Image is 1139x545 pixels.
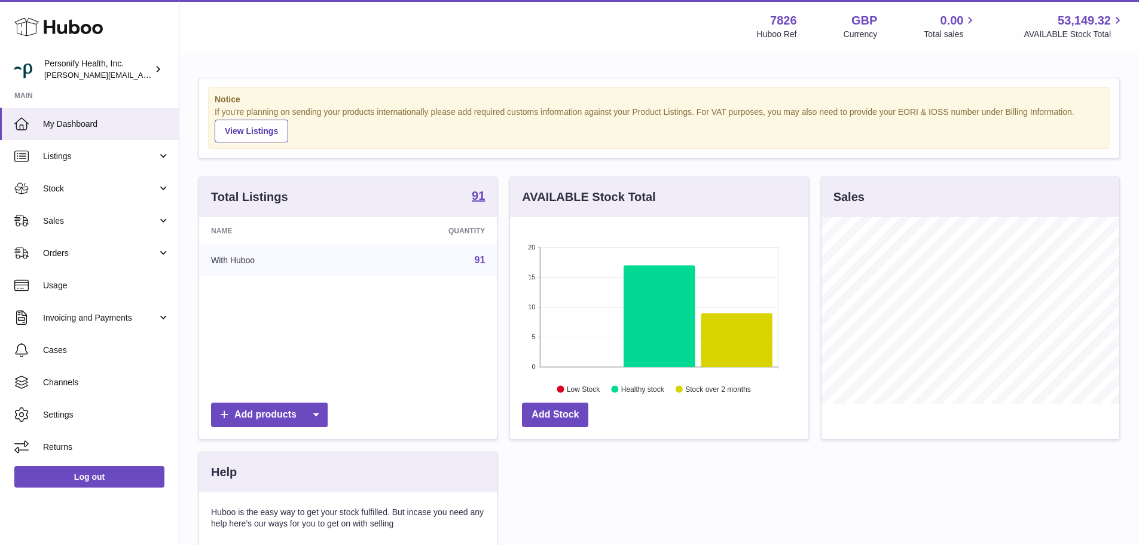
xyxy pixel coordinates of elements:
strong: Notice [215,94,1104,105]
td: With Huboo [199,245,356,276]
text: Healthy stock [621,385,665,393]
text: Stock over 2 months [686,385,751,393]
strong: 91 [472,190,485,202]
h3: Help [211,464,237,480]
span: Channels [43,377,170,388]
span: 53,149.32 [1058,13,1111,29]
span: [PERSON_NAME][EMAIL_ADDRESS][PERSON_NAME][DOMAIN_NAME] [44,70,304,80]
span: Invoicing and Payments [43,312,157,324]
a: 91 [475,255,485,265]
span: AVAILABLE Stock Total [1024,29,1125,40]
a: 53,149.32 AVAILABLE Stock Total [1024,13,1125,40]
span: Sales [43,215,157,227]
span: Orders [43,248,157,259]
strong: 7826 [770,13,797,29]
span: Total sales [924,29,977,40]
text: 0 [532,363,536,370]
text: 10 [529,303,536,310]
th: Name [199,217,356,245]
p: Huboo is the easy way to get your stock fulfilled. But incase you need any help here's our ways f... [211,507,485,529]
a: Add products [211,403,328,427]
span: 0.00 [940,13,964,29]
h3: AVAILABLE Stock Total [522,189,655,205]
a: View Listings [215,120,288,142]
div: Huboo Ref [757,29,797,40]
text: 5 [532,333,536,340]
h3: Sales [833,189,865,205]
th: Quantity [356,217,497,245]
span: Listings [43,151,157,162]
text: 20 [529,243,536,251]
a: Log out [14,466,164,488]
a: Add Stock [522,403,588,427]
a: 91 [472,190,485,204]
div: Personify Health, Inc. [44,58,152,81]
span: Stock [43,183,157,194]
strong: GBP [851,13,877,29]
h3: Total Listings [211,189,288,205]
text: Low Stock [567,385,600,393]
a: 0.00 Total sales [924,13,977,40]
text: 15 [529,273,536,281]
span: Returns [43,442,170,453]
div: Currency [844,29,878,40]
img: donald.holliday@virginpulse.com [14,60,32,78]
span: Settings [43,409,170,421]
span: My Dashboard [43,118,170,130]
span: Cases [43,345,170,356]
div: If you're planning on sending your products internationally please add required customs informati... [215,106,1104,142]
span: Usage [43,280,170,291]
